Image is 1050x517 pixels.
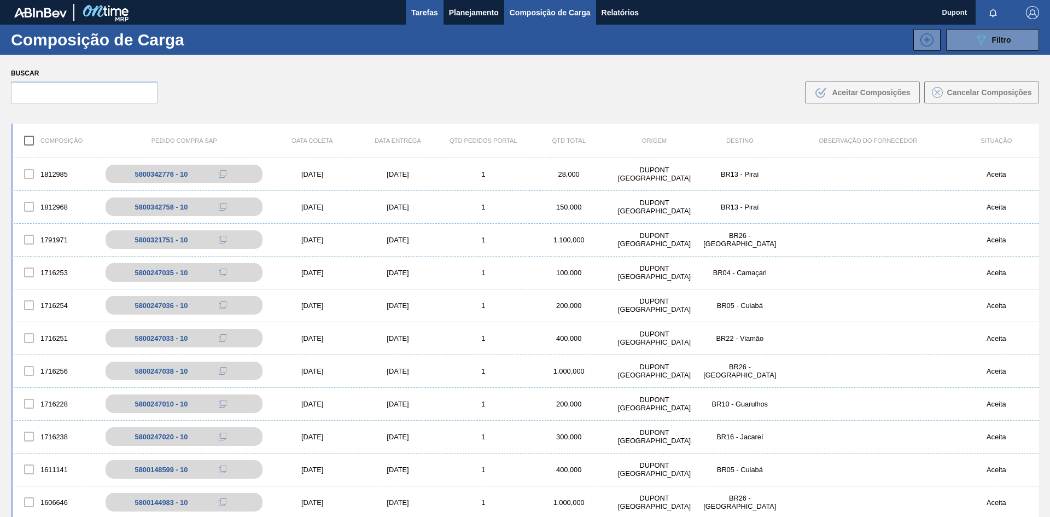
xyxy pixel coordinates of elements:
[697,170,783,178] div: BR13 - Piraí
[212,430,234,443] div: Copiar
[526,170,611,178] div: 28,000
[697,203,783,211] div: BR13 - Piraí
[135,269,188,277] div: 5800247035 - 10
[946,29,1039,51] button: Filtro
[611,297,697,313] div: DUPONT BRASIL
[270,269,355,277] div: [DATE]
[908,29,941,51] div: Nova Composição
[270,170,355,178] div: [DATE]
[611,231,697,248] div: DUPONT BRASIL
[13,228,98,251] div: 1791971
[526,433,611,441] div: 300,000
[13,425,98,448] div: 1716238
[13,294,98,317] div: 1716254
[135,466,188,474] div: 5800148599 - 10
[526,137,611,144] div: Qtd Total
[697,334,783,342] div: BR22 - Viamão
[611,494,697,510] div: DUPONT BRASIL
[526,334,611,342] div: 400,000
[270,466,355,474] div: [DATE]
[13,162,98,185] div: 1812985
[355,334,440,342] div: [DATE]
[954,269,1039,277] div: Aceita
[611,264,697,281] div: DUPONT BRASIL
[11,66,157,82] label: Buscar
[441,498,526,507] div: 1
[697,494,783,510] div: BR26 - Uberlândia
[441,269,526,277] div: 1
[510,6,591,19] span: Composição de Carga
[355,466,440,474] div: [DATE]
[954,137,1039,144] div: Situação
[611,199,697,215] div: DUPONT BRASIL
[526,203,611,211] div: 150,000
[355,367,440,375] div: [DATE]
[441,400,526,408] div: 1
[355,301,440,310] div: [DATE]
[924,82,1039,103] button: Cancelar Composições
[355,433,440,441] div: [DATE]
[212,496,234,509] div: Copiar
[270,367,355,375] div: [DATE]
[270,498,355,507] div: [DATE]
[611,137,697,144] div: Origem
[954,301,1039,310] div: Aceita
[526,466,611,474] div: 400,000
[270,433,355,441] div: [DATE]
[13,359,98,382] div: 1716256
[602,6,639,19] span: Relatórios
[954,367,1039,375] div: Aceita
[212,266,234,279] div: Copiar
[135,433,188,441] div: 5800247020 - 10
[611,166,697,182] div: DUPONT BRASIL
[954,466,1039,474] div: Aceita
[954,400,1039,408] div: Aceita
[441,433,526,441] div: 1
[976,5,1011,20] button: Notificações
[947,88,1032,97] span: Cancelar Composições
[11,33,191,46] h1: Composição de Carga
[441,334,526,342] div: 1
[135,367,188,375] div: 5800247038 - 10
[411,6,438,19] span: Tarefas
[992,36,1011,44] span: Filtro
[697,466,783,474] div: BR05 - Cuiabá
[441,203,526,211] div: 1
[212,332,234,345] div: Copiar
[270,236,355,244] div: [DATE]
[526,301,611,310] div: 200,000
[14,8,67,18] img: TNhmsLtSVTkK8tSr43FrP2fwEKptu5GPRR3wAAAABJRU5ErkJggg==
[954,334,1039,342] div: Aceita
[526,400,611,408] div: 200,000
[611,330,697,346] div: DUPONT BRASIL
[611,363,697,379] div: DUPONT BRASIL
[135,301,188,310] div: 5800247036 - 10
[212,299,234,312] div: Copiar
[697,400,783,408] div: BR10 - Guarulhos
[697,269,783,277] div: BR04 - Camaçari
[355,203,440,211] div: [DATE]
[954,498,1039,507] div: Aceita
[697,433,783,441] div: BR16 - Jacareí
[135,203,188,211] div: 5800342758 - 10
[441,236,526,244] div: 1
[13,458,98,481] div: 1611141
[611,428,697,445] div: DUPONT BRASIL
[135,236,188,244] div: 5800321751 - 10
[954,170,1039,178] div: Aceita
[611,396,697,412] div: DUPONT BRASIL
[98,137,270,144] div: Pedido Compra SAP
[135,498,188,507] div: 5800144983 - 10
[212,397,234,410] div: Copiar
[441,137,526,144] div: Qtd Pedidos Portal
[611,461,697,478] div: DUPONT BRASIL
[441,466,526,474] div: 1
[355,137,440,144] div: Data entrega
[212,200,234,213] div: Copiar
[13,392,98,415] div: 1716228
[212,463,234,476] div: Copiar
[954,236,1039,244] div: Aceita
[13,129,98,152] div: Composição
[441,367,526,375] div: 1
[270,400,355,408] div: [DATE]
